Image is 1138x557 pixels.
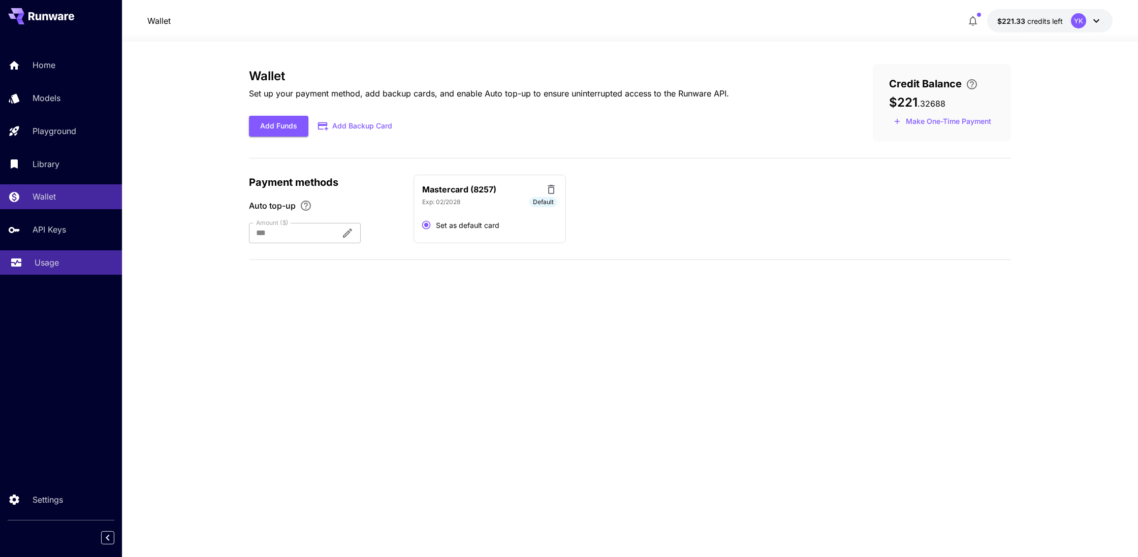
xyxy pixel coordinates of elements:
p: Wallet [33,190,56,203]
p: Home [33,59,55,71]
span: $221 [889,95,918,110]
p: API Keys [33,223,66,236]
button: Collapse sidebar [101,531,114,544]
button: Enter your card details and choose an Auto top-up amount to avoid service interruptions. We'll au... [962,78,982,90]
p: Playground [33,125,76,137]
span: Credit Balance [889,76,962,91]
span: Default [529,198,557,207]
p: Mastercard (8257) [422,183,496,195]
div: $221.32688 [997,16,1063,26]
p: Usage [35,256,59,269]
p: Exp: 02/2028 [422,198,460,207]
div: Collapse sidebar [109,529,122,547]
div: YK [1071,13,1086,28]
p: Settings [33,494,63,506]
h3: Wallet [249,69,729,83]
label: Amount ($) [256,218,289,227]
button: $221.32688YK [987,9,1113,32]
p: Payment methods [249,175,401,190]
span: Set as default card [436,220,499,231]
button: Make a one-time, non-recurring payment [889,114,996,129]
button: Enable Auto top-up to ensure uninterrupted service. We'll automatically bill the chosen amount wh... [296,200,316,212]
nav: breadcrumb [147,15,171,27]
p: Models [33,92,60,104]
span: credits left [1027,17,1063,25]
button: Add Backup Card [308,116,403,136]
span: $221.33 [997,17,1027,25]
p: Set up your payment method, add backup cards, and enable Auto top-up to ensure uninterrupted acce... [249,87,729,100]
button: Add Funds [249,116,308,137]
a: Wallet [147,15,171,27]
span: Auto top-up [249,200,296,212]
span: . 32688 [918,99,945,109]
p: Library [33,158,59,170]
